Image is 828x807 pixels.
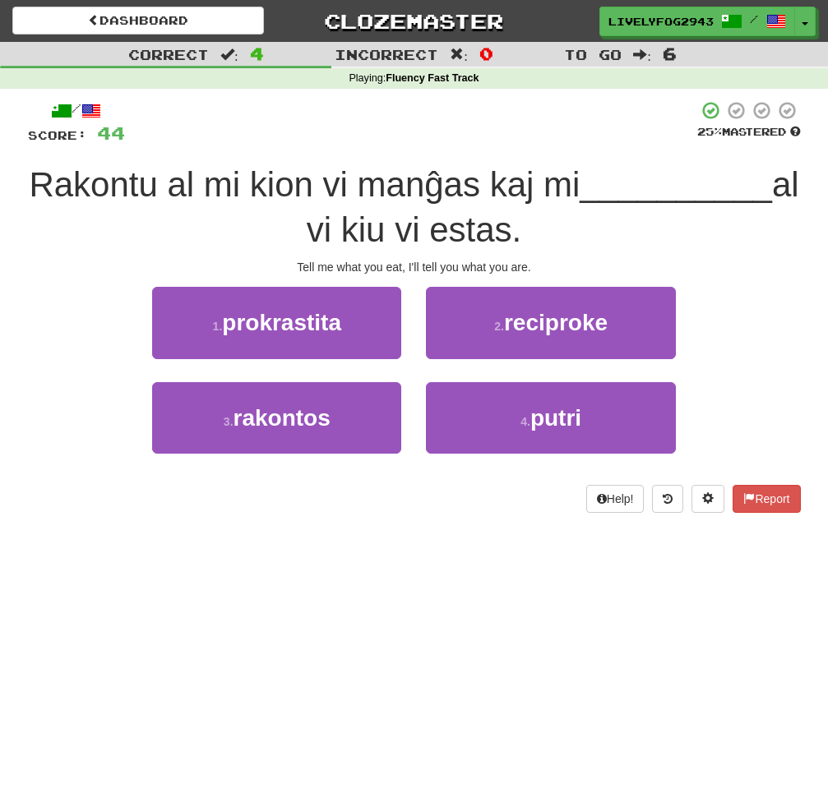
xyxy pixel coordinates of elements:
[633,48,651,62] span: :
[12,7,264,35] a: Dashboard
[213,320,223,333] small: 1 .
[29,165,580,204] span: Rakontu al mi kion vi manĝas kaj mi
[250,44,264,63] span: 4
[494,320,504,333] small: 2 .
[733,485,800,513] button: Report
[479,44,493,63] span: 0
[307,165,799,249] span: al vi kiu vi estas.
[663,44,677,63] span: 6
[426,382,675,454] button: 4.putri
[28,128,87,142] span: Score:
[599,7,795,36] a: LivelyFog2943 /
[520,415,530,428] small: 4 .
[28,100,125,121] div: /
[386,72,479,84] strong: Fluency Fast Track
[697,125,801,140] div: Mastered
[289,7,540,35] a: Clozemaster
[128,46,209,62] span: Correct
[224,415,234,428] small: 3 .
[97,122,125,143] span: 44
[580,165,772,204] span: __________
[564,46,622,62] span: To go
[335,46,438,62] span: Incorrect
[234,405,331,431] span: rakontos
[608,14,714,29] span: LivelyFog2943
[450,48,468,62] span: :
[220,48,238,62] span: :
[504,310,608,335] span: reciproke
[28,259,801,275] div: Tell me what you eat, I'll tell you what you are.
[586,485,645,513] button: Help!
[222,310,341,335] span: prokrastita
[426,287,675,358] button: 2.reciproke
[152,287,401,358] button: 1.prokrastita
[530,405,581,431] span: putri
[697,125,722,138] span: 25 %
[750,13,758,25] span: /
[652,485,683,513] button: Round history (alt+y)
[152,382,401,454] button: 3.rakontos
